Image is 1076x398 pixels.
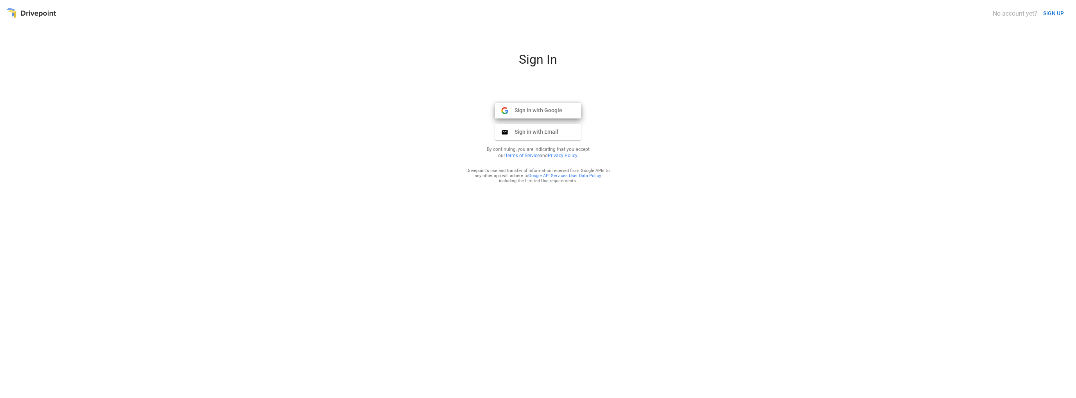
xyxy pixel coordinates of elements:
[508,107,562,114] span: Sign in with Google
[495,103,581,118] button: Sign in with Google
[495,124,581,140] button: Sign in with Email
[548,153,577,158] a: Privacy Policy
[508,128,558,135] span: Sign in with Email
[1040,6,1067,21] button: SIGN UP
[466,168,610,183] div: Drivepoint's use and transfer of information received from Google APIs to any other app will adhe...
[505,153,540,158] a: Terms of Service
[993,10,1037,17] div: No account yet?
[477,146,599,159] p: By continuing, you are indicating that you accept our and .
[444,52,632,73] div: Sign In
[528,173,601,178] a: Google API Services User Data Policy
